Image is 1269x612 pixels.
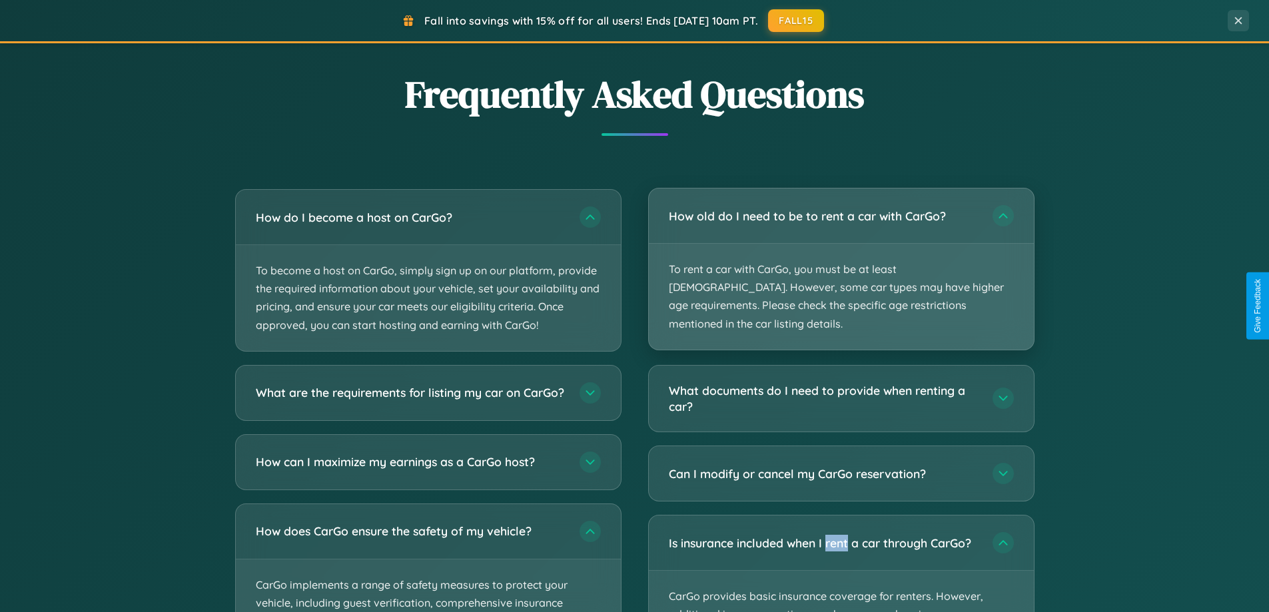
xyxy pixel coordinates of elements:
h3: How do I become a host on CarGo? [256,209,566,226]
button: FALL15 [768,9,824,32]
p: To rent a car with CarGo, you must be at least [DEMOGRAPHIC_DATA]. However, some car types may ha... [649,244,1034,350]
p: To become a host on CarGo, simply sign up on our platform, provide the required information about... [236,245,621,351]
h3: Is insurance included when I rent a car through CarGo? [669,535,979,551]
h3: How old do I need to be to rent a car with CarGo? [669,208,979,224]
h3: How does CarGo ensure the safety of my vehicle? [256,523,566,539]
h3: Can I modify or cancel my CarGo reservation? [669,465,979,482]
h2: Frequently Asked Questions [235,69,1035,120]
div: Give Feedback [1253,279,1262,333]
span: Fall into savings with 15% off for all users! Ends [DATE] 10am PT. [424,14,758,27]
h3: What are the requirements for listing my car on CarGo? [256,384,566,401]
h3: What documents do I need to provide when renting a car? [669,382,979,415]
h3: How can I maximize my earnings as a CarGo host? [256,454,566,470]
